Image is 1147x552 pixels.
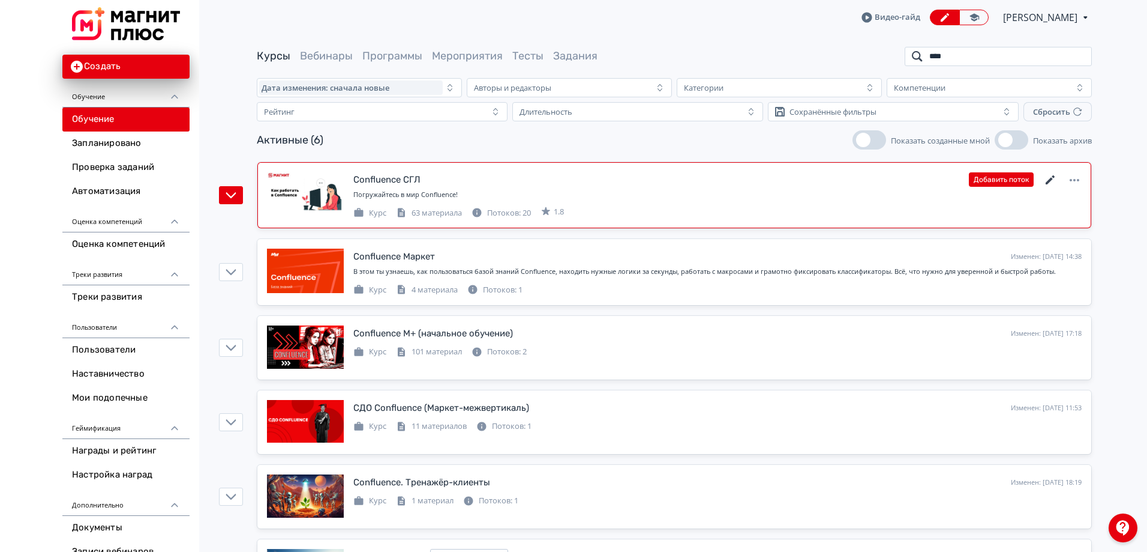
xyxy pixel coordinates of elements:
[257,132,323,148] div: Активные (6)
[62,516,190,540] a: Документы
[467,284,523,296] div: Потоков: 1
[62,362,190,386] a: Наставничество
[62,309,190,338] div: Пользователи
[353,173,421,187] div: Confluence СГЛ
[62,338,190,362] a: Пользователи
[396,284,458,296] div: 4 материала
[554,206,564,218] span: 1.8
[476,420,532,432] div: Потоков: 1
[396,346,462,358] div: 101 материал
[62,156,190,180] a: Проверка заданий
[887,78,1092,97] button: Компетенции
[353,495,386,507] div: Курс
[62,79,190,108] div: Обучение
[62,439,190,463] a: Награды и рейтинг
[62,410,190,439] div: Геймификация
[396,420,467,432] div: 11 материалов
[1003,10,1079,25] span: Диана Лостанова
[1011,252,1082,262] div: Изменен: [DATE] 14:38
[353,207,386,219] div: Курс
[1033,135,1092,146] span: Показать архив
[472,346,527,358] div: Потоков: 2
[362,49,422,62] a: Программы
[62,256,190,285] div: Треки развития
[353,250,435,264] div: Confluence Маркет
[463,495,518,507] div: Потоков: 1
[1011,329,1082,339] div: Изменен: [DATE] 17:18
[257,49,290,62] a: Курсы
[396,495,454,507] div: 1 материал
[62,487,190,516] div: Дополнительно
[959,10,989,25] a: Переключиться в режим ученика
[353,476,490,490] div: Confluence. Тренажёр-клиенты
[62,463,190,487] a: Настройка наград
[353,327,513,341] div: Confluence М+ (начальное обучение)
[553,49,597,62] a: Задания
[353,420,386,432] div: Курс
[969,172,1034,187] button: Добавить поток
[62,108,190,132] a: Обучение
[62,55,190,79] button: Создать
[512,49,544,62] a: Тесты
[62,232,190,256] a: Оценка компетенций
[677,78,882,97] button: Категории
[861,11,920,23] a: Видео-гайд
[62,285,190,309] a: Треки развития
[353,284,386,296] div: Курс
[264,107,295,117] div: Рейтинг
[512,102,763,121] button: Длительность
[684,83,723,93] div: Категории
[353,267,1082,277] div: В этом ты узнаешь, как пользоваться базой знаний Confluence, находить нужные логики за секунды, р...
[62,180,190,204] a: Автоматизация
[353,346,386,358] div: Курс
[768,102,1019,121] button: Сохранённые фильтры
[300,49,353,62] a: Вебинары
[1011,403,1082,413] div: Изменен: [DATE] 11:53
[891,135,990,146] span: Показать созданные мной
[257,78,462,97] button: Дата изменения: сначала новые
[520,107,572,117] div: Длительность
[1023,102,1092,121] button: Сбросить
[432,49,503,62] a: Мероприятия
[62,132,190,156] a: Запланировано
[789,107,876,117] div: Сохранённые фильтры
[62,386,190,410] a: Мои подопечные
[1011,478,1082,488] div: Изменен: [DATE] 18:19
[472,207,531,219] div: Потоков: 20
[262,83,389,93] span: Дата изменения: сначала новые
[467,78,672,97] button: Авторы и редакторы
[396,207,462,219] div: 63 материала
[72,7,180,40] img: https://files.teachbase.ru/system/slaveaccount/57082/logo/medium-a49f9104db0309a6d8b85e425808cc30...
[894,83,945,93] div: Компетенции
[62,204,190,232] div: Оценка компетенций
[353,401,529,415] div: СДО Confluence (Маркет-межвертикаль)
[474,83,551,93] div: Авторы и редакторы
[353,190,1082,200] div: Погружайтесь в мир Confluence!
[257,102,508,121] button: Рейтинг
